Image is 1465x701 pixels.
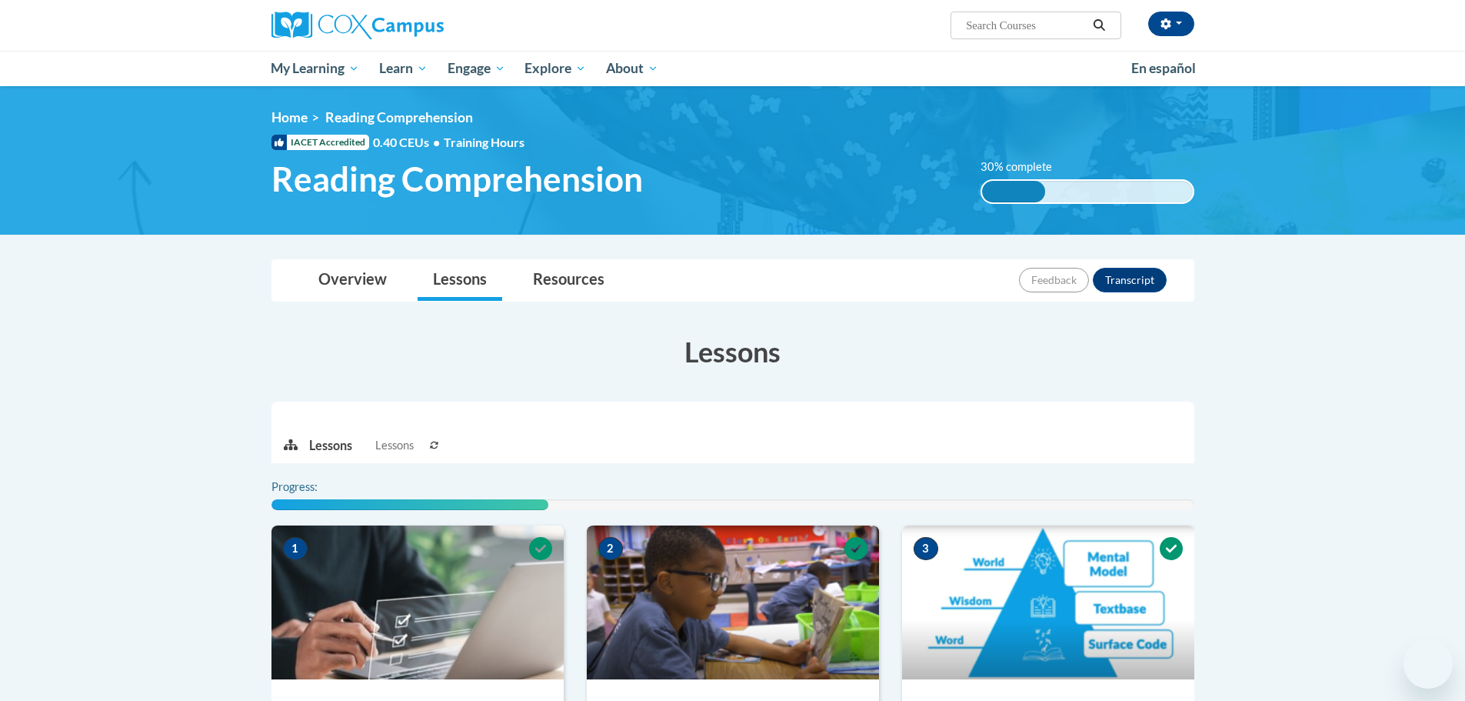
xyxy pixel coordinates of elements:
[598,537,623,560] span: 2
[303,260,402,301] a: Overview
[271,479,360,496] label: Progress:
[271,109,308,125] a: Home
[587,526,879,679] img: Course Image
[418,260,502,301] a: Lessons
[1403,639,1453,689] iframe: Button to launch messaging window
[438,51,515,86] a: Engage
[375,437,414,454] span: Lessons
[433,135,440,149] span: •
[271,12,444,39] img: Cox Campus
[1131,60,1196,76] span: En español
[248,51,1217,86] div: Main menu
[1019,268,1089,292] button: Feedback
[271,59,359,78] span: My Learning
[596,51,668,86] a: About
[261,51,370,86] a: My Learning
[1121,52,1206,85] a: En español
[448,59,505,78] span: Engage
[271,332,1194,371] h3: Lessons
[271,159,643,199] span: Reading Comprehension
[982,181,1045,202] div: 30% complete
[271,12,564,39] a: Cox Campus
[902,526,1194,679] img: Course Image
[271,526,564,679] img: Course Image
[373,134,444,151] span: 0.40 CEUs
[518,260,620,301] a: Resources
[514,51,596,86] a: Explore
[271,135,369,150] span: IACET Accredited
[1148,12,1194,36] button: Account Settings
[964,16,1087,35] input: Search Courses
[283,537,308,560] span: 1
[369,51,438,86] a: Learn
[309,437,352,454] p: Lessons
[444,135,524,149] span: Training Hours
[379,59,428,78] span: Learn
[325,109,473,125] span: Reading Comprehension
[981,159,1069,175] label: 30% complete
[1093,268,1167,292] button: Transcript
[914,537,938,560] span: 3
[606,59,658,78] span: About
[1087,16,1110,35] button: Search
[524,59,586,78] span: Explore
